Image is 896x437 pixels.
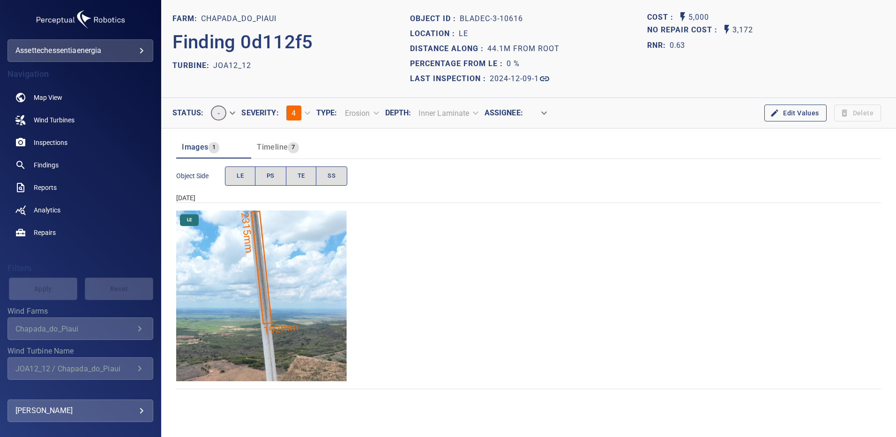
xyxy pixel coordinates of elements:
div: ​ [523,105,553,121]
p: Finding 0d112f5 [172,28,313,56]
span: LE [237,171,244,181]
div: objectSide [225,166,347,186]
div: JOA12_12 / Chapada_do_Piaui [15,364,134,373]
a: windturbines noActive [7,109,153,131]
img: assettechessentiaenergia-logo [34,8,127,32]
p: Last Inspection : [410,73,490,84]
div: Chapada_do_Piaui [15,324,134,333]
span: Analytics [34,205,60,215]
span: Repairs [34,228,56,237]
h1: Cost : [647,13,677,22]
button: LE [225,166,255,186]
span: The ratio of the additional incurred cost of repair in 1 year and the cost of repairing today. Fi... [647,38,685,53]
label: Wind Turbine Name [7,347,153,355]
span: PS [267,171,275,181]
span: - [212,109,225,118]
p: 0 % [507,58,520,69]
div: Wind Turbine Name [7,357,153,380]
p: FARM: [172,13,201,24]
div: Wind Farms [7,317,153,340]
a: inspections noActive [7,131,153,154]
div: [DATE] [176,193,881,203]
span: LE [181,217,198,223]
div: assettechessentiaenergia [15,43,145,58]
div: 4 [279,102,316,124]
button: Edit Values [764,105,826,122]
svg: Auto No Repair Cost [721,24,732,35]
p: Object ID : [410,13,460,24]
span: Images [182,143,208,151]
h4: Navigation [7,69,153,79]
p: Location : [410,28,459,39]
span: TE [298,171,305,181]
span: Projected additional costs incurred by waiting 1 year to repair. This is a function of possible i... [647,24,721,37]
span: Wind Turbines [34,115,75,125]
label: Type : [316,109,337,117]
span: Object Side [176,171,225,181]
p: LE [459,28,468,39]
h1: No Repair Cost : [647,26,721,35]
label: Wind Farms [7,308,153,315]
span: Findings [34,160,59,170]
span: Inspections [34,138,67,147]
span: 4 [291,109,296,118]
p: JOA12_12 [213,60,251,71]
a: analytics noActive [7,199,153,221]
a: 2024-12-09-1 [490,73,550,84]
span: SS [328,171,336,181]
h1: RNR: [647,40,670,51]
p: 5,000 [688,11,709,24]
label: Depth : [385,109,411,117]
span: 1 [209,142,219,153]
div: [PERSON_NAME] [15,403,145,418]
a: map noActive [7,86,153,109]
p: bladeC-3-10616 [460,13,523,24]
svg: Auto Cost [677,11,688,23]
p: 3,172 [732,24,753,37]
p: Percentage from LE : [410,58,507,69]
a: reports noActive [7,176,153,199]
span: Timeline [257,143,288,151]
label: Severity : [241,109,278,117]
img: Chapada_do_Piaui/JOA12_12/2024-12-09-1/2024-12-09-3/image169wp169.jpg [176,211,347,381]
label: Status : [172,109,203,117]
p: 0.63 [670,40,685,51]
span: 7 [288,142,299,153]
span: Reports [34,183,57,192]
div: Erosion [337,105,385,121]
p: Chapada_do_Piaui [201,13,276,24]
span: The base labour and equipment costs to repair the finding. Does not include the loss of productio... [647,11,677,24]
p: 2024-12-09-1 [490,73,539,84]
div: assettechessentiaenergia [7,39,153,62]
button: PS [255,166,286,186]
div: Inner Laminate [411,105,484,121]
label: Assignee : [485,109,523,117]
h4: Filters [7,264,153,273]
a: repairs noActive [7,221,153,244]
span: Map View [34,93,62,102]
div: - [203,102,241,124]
p: Distance along : [410,43,487,54]
a: findings noActive [7,154,153,176]
p: 44.1m from root [487,43,560,54]
p: TURBINE: [172,60,213,71]
button: TE [286,166,317,186]
button: SS [316,166,347,186]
